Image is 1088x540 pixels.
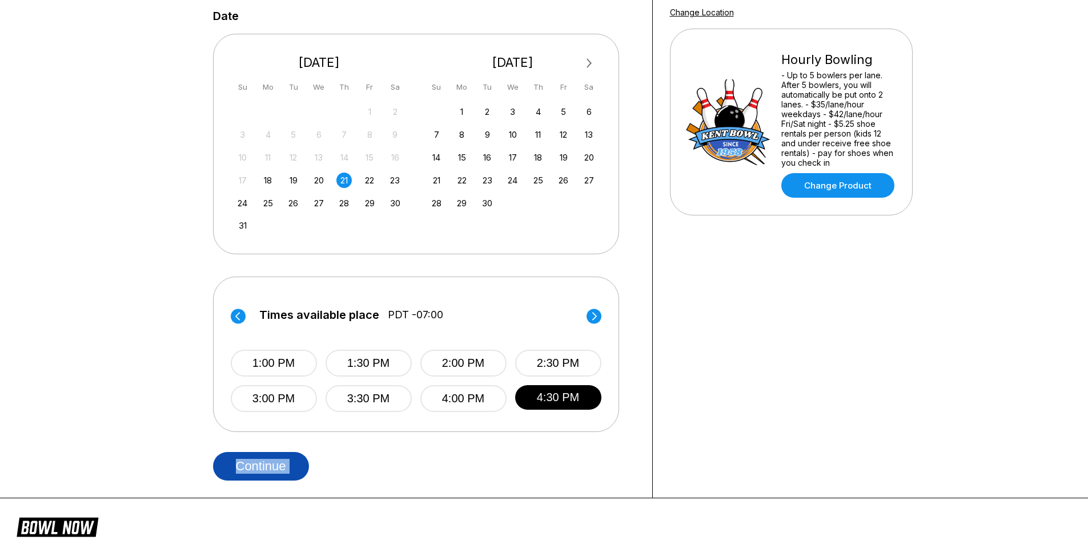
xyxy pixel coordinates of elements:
div: Su [235,79,250,95]
div: month 2025-09 [427,103,599,211]
div: We [311,79,327,95]
div: Not available Saturday, August 2nd, 2025 [387,104,403,119]
div: Not available Wednesday, August 6th, 2025 [311,127,327,142]
div: Choose Tuesday, September 2nd, 2025 [480,104,495,119]
button: 3:00 PM [231,385,317,412]
div: Th [531,79,546,95]
img: Hourly Bowling [685,79,771,165]
div: [DATE] [424,55,601,70]
div: Choose Thursday, September 4th, 2025 [531,104,546,119]
div: - Up to 5 bowlers per lane. After 5 bowlers, you will automatically be put onto 2 lanes. - $35/la... [781,70,897,167]
div: month 2025-08 [234,103,405,234]
div: Choose Monday, September 15th, 2025 [454,150,469,165]
div: Fr [362,79,378,95]
a: Change Location [670,7,734,17]
div: Not available Saturday, August 16th, 2025 [387,150,403,165]
div: Not available Friday, August 1st, 2025 [362,104,378,119]
label: Date [213,10,239,22]
div: Fr [556,79,571,95]
div: Choose Saturday, September 20th, 2025 [581,150,597,165]
div: Tu [286,79,301,95]
div: Sa [581,79,597,95]
div: Choose Monday, September 29th, 2025 [454,195,469,211]
div: Not available Tuesday, August 12th, 2025 [286,150,301,165]
div: [DATE] [231,55,408,70]
div: Choose Tuesday, August 19th, 2025 [286,173,301,188]
div: Hourly Bowling [781,52,897,67]
button: 3:30 PM [326,385,412,412]
div: Choose Thursday, August 28th, 2025 [336,195,352,211]
div: Choose Thursday, August 21st, 2025 [336,173,352,188]
span: PDT -07:00 [388,309,443,321]
div: Choose Sunday, September 14th, 2025 [429,150,444,165]
div: Not available Sunday, August 3rd, 2025 [235,127,250,142]
div: Not available Wednesday, August 13th, 2025 [311,150,327,165]
button: 1:30 PM [326,350,412,377]
button: Continue [213,452,309,481]
div: Choose Friday, August 22nd, 2025 [362,173,378,188]
div: Choose Wednesday, September 10th, 2025 [505,127,520,142]
div: Not available Thursday, August 14th, 2025 [336,150,352,165]
div: Choose Monday, August 18th, 2025 [260,173,276,188]
div: Choose Tuesday, September 16th, 2025 [480,150,495,165]
button: 4:00 PM [420,385,507,412]
div: Choose Thursday, September 18th, 2025 [531,150,546,165]
div: Choose Saturday, August 23rd, 2025 [387,173,403,188]
div: Choose Wednesday, September 17th, 2025 [505,150,520,165]
button: Next Month [580,54,599,73]
div: Choose Sunday, September 7th, 2025 [429,127,444,142]
button: 1:00 PM [231,350,317,377]
div: Not available Monday, August 4th, 2025 [260,127,276,142]
div: Choose Sunday, September 21st, 2025 [429,173,444,188]
div: Choose Tuesday, September 9th, 2025 [480,127,495,142]
div: Choose Thursday, September 11th, 2025 [531,127,546,142]
div: Choose Wednesday, September 24th, 2025 [505,173,520,188]
div: Choose Friday, August 29th, 2025 [362,195,378,211]
button: 2:00 PM [420,350,507,377]
div: Choose Monday, August 25th, 2025 [260,195,276,211]
div: Choose Monday, September 8th, 2025 [454,127,469,142]
div: Th [336,79,352,95]
div: Su [429,79,444,95]
button: 4:30 PM [515,385,601,410]
div: Not available Monday, August 11th, 2025 [260,150,276,165]
a: Change Product [781,173,894,198]
div: Not available Thursday, August 7th, 2025 [336,127,352,142]
div: Not available Friday, August 8th, 2025 [362,127,378,142]
div: Choose Tuesday, September 23rd, 2025 [480,173,495,188]
div: Mo [454,79,469,95]
div: We [505,79,520,95]
div: Choose Wednesday, August 27th, 2025 [311,195,327,211]
div: Choose Sunday, August 24th, 2025 [235,195,250,211]
div: Not available Saturday, August 9th, 2025 [387,127,403,142]
div: Choose Tuesday, August 26th, 2025 [286,195,301,211]
div: Choose Friday, September 5th, 2025 [556,104,571,119]
span: Times available place [259,309,379,321]
div: Choose Monday, September 1st, 2025 [454,104,469,119]
div: Choose Saturday, September 27th, 2025 [581,173,597,188]
div: Not available Sunday, August 10th, 2025 [235,150,250,165]
div: Choose Sunday, August 31st, 2025 [235,218,250,233]
div: Choose Friday, September 26th, 2025 [556,173,571,188]
div: Sa [387,79,403,95]
div: Choose Sunday, September 28th, 2025 [429,195,444,211]
div: Choose Tuesday, September 30th, 2025 [480,195,495,211]
div: Tu [480,79,495,95]
div: Choose Friday, September 19th, 2025 [556,150,571,165]
div: Not available Tuesday, August 5th, 2025 [286,127,301,142]
div: Not available Friday, August 15th, 2025 [362,150,378,165]
div: Choose Monday, September 22nd, 2025 [454,173,469,188]
div: Choose Wednesday, August 20th, 2025 [311,173,327,188]
div: Mo [260,79,276,95]
div: Choose Saturday, September 13th, 2025 [581,127,597,142]
div: Choose Wednesday, September 3rd, 2025 [505,104,520,119]
div: Not available Sunday, August 17th, 2025 [235,173,250,188]
div: Choose Saturday, September 6th, 2025 [581,104,597,119]
div: Choose Friday, September 12th, 2025 [556,127,571,142]
div: Choose Thursday, September 25th, 2025 [531,173,546,188]
button: 2:30 PM [515,350,601,377]
div: Choose Saturday, August 30th, 2025 [387,195,403,211]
